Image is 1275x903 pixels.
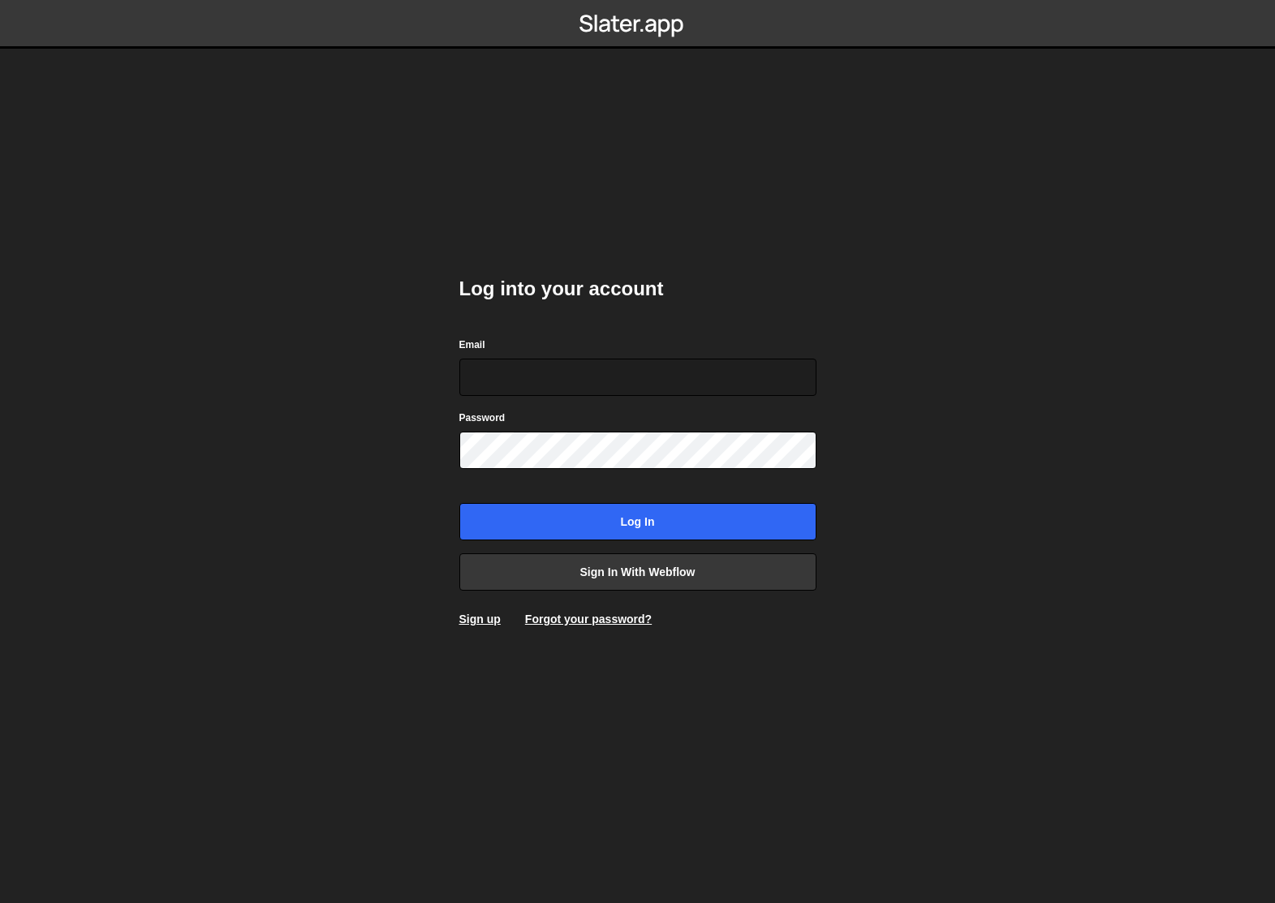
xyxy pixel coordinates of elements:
[459,337,485,353] label: Email
[459,410,506,426] label: Password
[459,553,816,591] a: Sign in with Webflow
[459,276,816,302] h2: Log into your account
[459,503,816,540] input: Log in
[459,613,501,626] a: Sign up
[525,613,652,626] a: Forgot your password?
